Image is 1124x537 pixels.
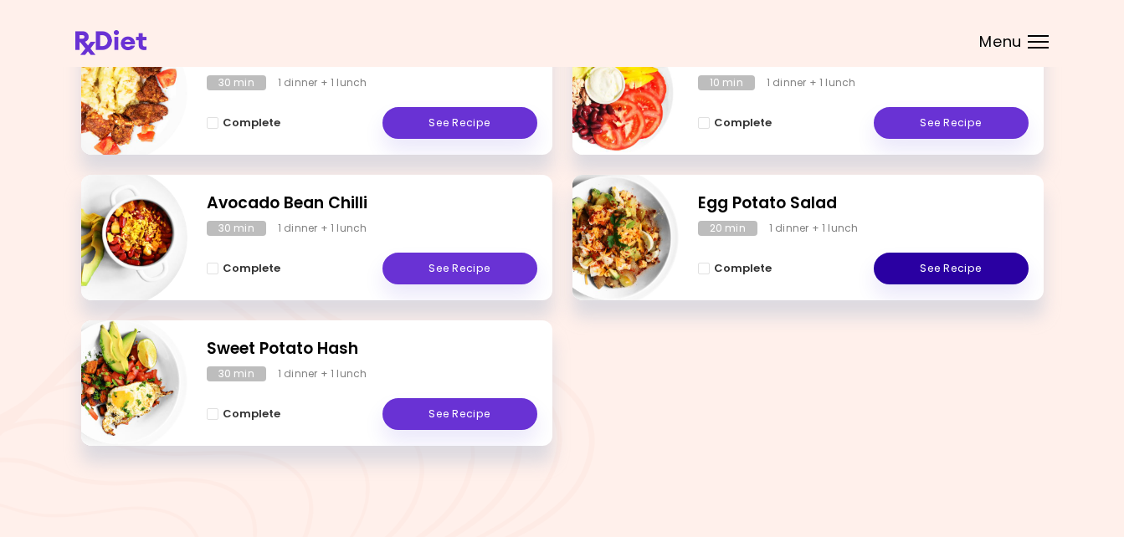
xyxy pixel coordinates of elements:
button: Complete - Veggie Tuna Platter [698,113,772,133]
div: 10 min [698,75,755,90]
div: 20 min [698,221,757,236]
span: Complete [223,262,280,275]
button: Complete - Chicken Nuggets With Mashed Potatoes [207,113,280,133]
button: Complete - Egg Potato Salad [698,258,772,279]
div: 1 dinner + 1 lunch [278,221,367,236]
span: Complete [223,407,280,421]
span: Complete [714,262,772,275]
h2: Egg Potato Salad [698,192,1029,216]
div: 30 min [207,75,266,90]
h2: Sweet Potato Hash [207,337,537,361]
button: Complete - Avocado Bean Chilli [207,258,280,279]
img: RxDiet [75,30,146,55]
div: 30 min [207,366,266,381]
img: Info - Avocado Bean Chilli [49,168,187,307]
span: Menu [979,34,1022,49]
img: Info - Egg Potato Salad [540,168,679,307]
a: See Recipe - Sweet Potato Hash [382,398,537,430]
div: 1 dinner + 1 lunch [278,75,367,90]
div: 1 dinner + 1 lunch [769,221,859,236]
div: 30 min [207,221,266,236]
a: See Recipe - Avocado Bean Chilli [382,253,537,284]
img: Info - Veggie Tuna Platter [540,23,679,161]
span: Complete [223,116,280,130]
button: Complete - Sweet Potato Hash [207,404,280,424]
a: See Recipe - Veggie Tuna Platter [874,107,1029,139]
div: 1 dinner + 1 lunch [278,366,367,381]
h2: Avocado Bean Chilli [207,192,537,216]
img: Info - Sweet Potato Hash [49,314,187,453]
img: Info - Chicken Nuggets With Mashed Potatoes [49,23,187,161]
div: 1 dinner + 1 lunch [767,75,856,90]
span: Complete [714,116,772,130]
a: See Recipe - Egg Potato Salad [874,253,1029,284]
a: See Recipe - Chicken Nuggets With Mashed Potatoes [382,107,537,139]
